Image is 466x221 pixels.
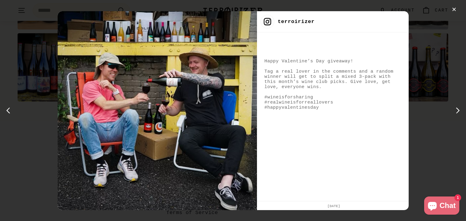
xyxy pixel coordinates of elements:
[278,18,315,25] div: terroirizer
[452,106,461,115] div: next post
[422,196,461,216] inbox-online-store-chat: Shopify online store chat
[325,204,340,208] span: [DATE]
[261,15,274,28] img: Instagram profile picture
[265,59,401,110] div: Happy Valentine’s Day giveaway! Tag a real lover in the comments and a random winner will get to ...
[58,11,409,210] div: Instagram post details
[450,5,459,14] div: close button
[5,106,14,115] div: previous post
[278,18,315,25] a: Opens @terroirizer Instagram profile on a new window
